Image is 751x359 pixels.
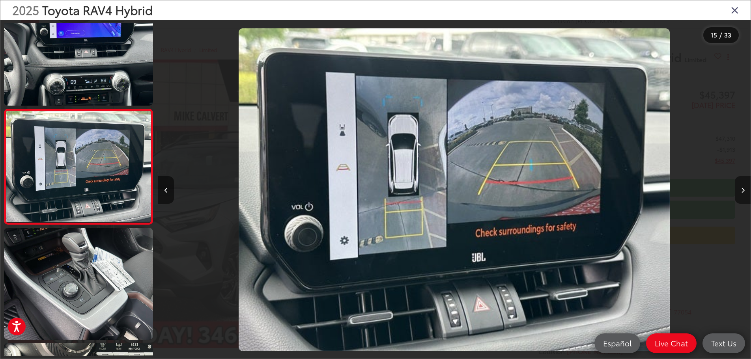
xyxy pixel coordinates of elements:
[651,338,692,348] span: Live Chat
[724,30,731,39] span: 33
[4,111,153,222] img: 2025 Toyota RAV4 Hybrid Limited
[239,28,670,352] img: 2025 Toyota RAV4 Hybrid Limited
[594,333,640,353] a: Español
[158,28,751,352] div: 2025 Toyota RAV4 Hybrid Limited 14
[599,338,635,348] span: Español
[731,5,739,15] i: Close gallery
[711,30,717,39] span: 15
[646,333,697,353] a: Live Chat
[2,227,155,340] img: 2025 Toyota RAV4 Hybrid Limited
[158,176,174,204] button: Previous image
[42,1,153,18] span: Toyota RAV4 Hybrid
[707,338,740,348] span: Text Us
[719,32,723,38] span: /
[702,333,745,353] a: Text Us
[12,1,39,18] span: 2025
[735,176,751,204] button: Next image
